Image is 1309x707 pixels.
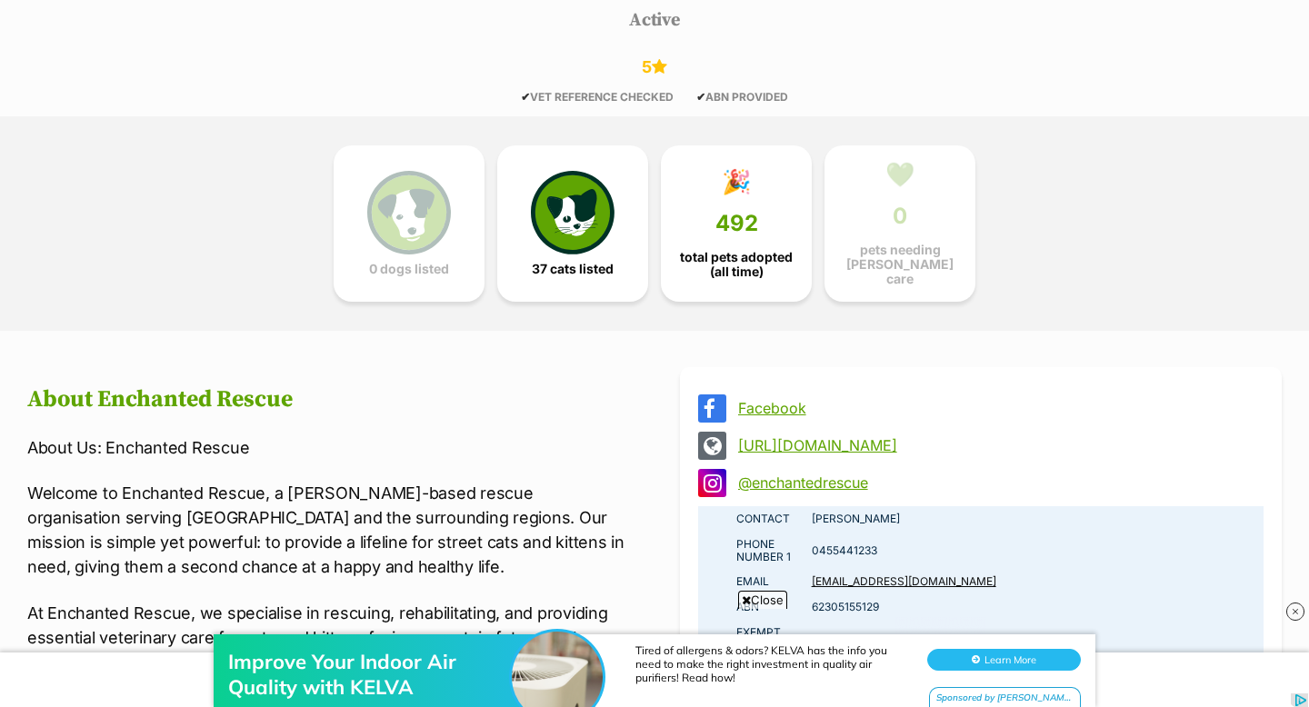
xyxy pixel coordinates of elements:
span: total pets adopted (all time) [676,250,796,279]
img: Improve Your Indoor Air Quality with KELVA [512,34,603,124]
span: VET REFERENCE CHECKED [521,90,674,104]
span: Close [738,591,787,609]
td: Email [698,569,805,594]
div: 💚 [885,161,914,188]
div: Improve Your Indoor Air Quality with KELVA [228,51,519,102]
span: pets needing [PERSON_NAME] care [840,243,960,286]
a: 0 dogs listed [334,145,485,302]
a: Facebook [738,400,1256,416]
td: 62305155129 [805,594,1264,620]
span: 37 cats listed [532,262,614,276]
icon: ✔ [696,90,705,104]
a: [EMAIL_ADDRESS][DOMAIN_NAME] [812,574,996,588]
td: ABN [698,594,805,620]
div: Tired of allergens & odors? KELVA has the info you need to make the right investment in quality a... [635,45,908,86]
a: @enchantedrescue [738,474,1256,491]
span: ABN PROVIDED [696,90,788,104]
div: 🎉 [722,168,751,195]
span: 0 dogs listed [369,262,449,276]
a: 🎉 492 total pets adopted (all time) [661,145,812,302]
a: [URL][DOMAIN_NAME] [738,437,1256,453]
p: About Us: Enchanted Rescue [27,435,629,460]
span: 492 [715,211,758,236]
td: Phone number 1 [698,532,805,570]
td: Contact [698,506,805,532]
img: cat-icon-068c71abf8fe30c970a85cd354bc8e23425d12f6e8612795f06af48be43a487a.svg [531,171,615,254]
td: 0455441233 [805,532,1264,570]
td: [PERSON_NAME] [805,506,1264,532]
a: 💚 0 pets needing [PERSON_NAME] care [824,145,975,302]
img: petrescue-icon-eee76f85a60ef55c4a1927667547b313a7c0e82042636edf73dce9c88f694885.svg [367,171,451,254]
div: Sponsored by [PERSON_NAME] Range [929,89,1081,112]
button: Learn More [927,51,1081,73]
img: close_rtb.svg [1286,602,1304,621]
a: 37 cats listed [497,145,648,302]
h2: About Enchanted Rescue [27,386,629,413]
span: 0 [893,204,907,229]
icon: ✔ [521,90,530,104]
p: Welcome to Enchanted Rescue, a [PERSON_NAME]-based rescue organisation serving [GEOGRAPHIC_DATA] ... [27,481,629,579]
